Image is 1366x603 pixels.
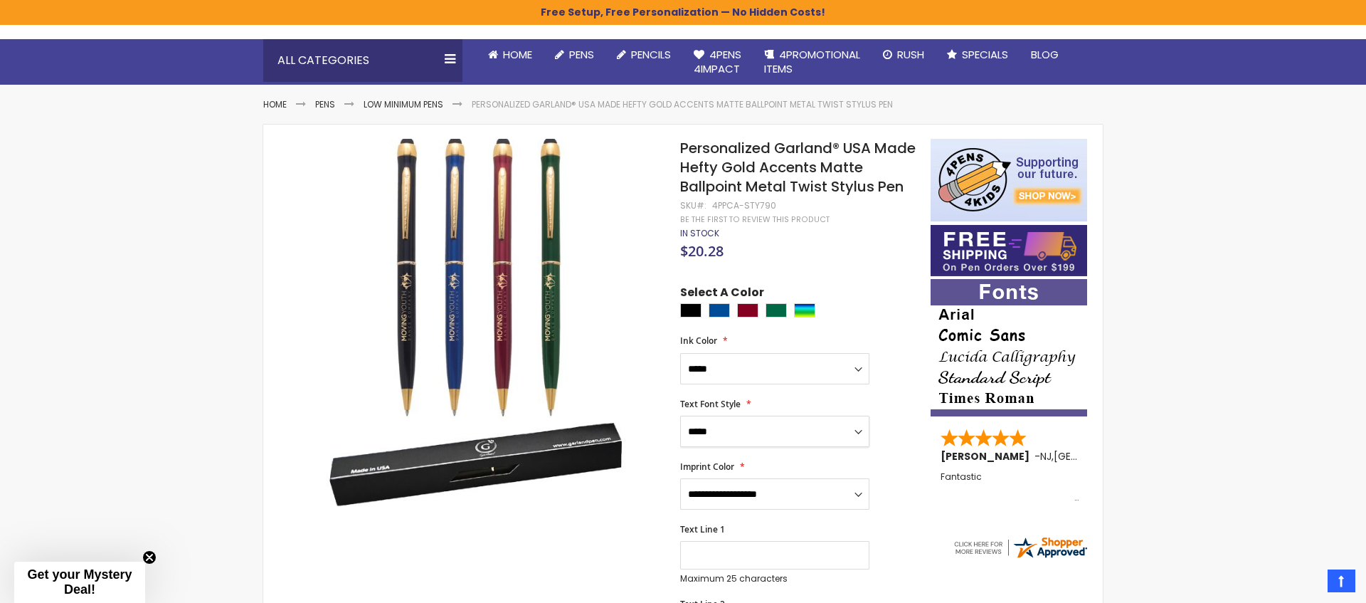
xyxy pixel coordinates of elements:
span: - , [1034,449,1158,463]
img: font-personalization-examples [931,279,1087,416]
span: $20.28 [680,241,724,261]
div: Availability [680,228,719,239]
strong: SKU [680,199,706,211]
a: Pens [315,98,335,110]
span: [PERSON_NAME] [941,449,1034,463]
a: Be the first to review this product [680,214,830,225]
img: Free shipping on orders over $199 [931,225,1087,276]
span: [GEOGRAPHIC_DATA] [1054,449,1158,463]
img: 4pens 4 kids [931,139,1087,221]
p: Maximum 25 characters [680,573,869,584]
div: Dark Blue [709,303,730,318]
div: Assorted [794,303,815,318]
div: Dark Green [766,303,787,318]
span: Ink Color [680,335,717,347]
a: Top [1328,570,1355,592]
div: Black [680,303,701,318]
button: Close teaser [142,550,157,565]
span: Get your Mystery Deal! [27,567,132,597]
a: Pencils [605,39,682,70]
a: 4pens.com certificate URL [952,551,1089,563]
a: Specials [936,39,1020,70]
span: Imprint Color [680,461,734,473]
a: Low Minimum Pens [364,98,443,110]
span: Specials [962,47,1008,62]
span: Pens [569,47,594,62]
span: Rush [897,47,924,62]
span: Home [503,47,532,62]
a: Home [263,98,287,110]
span: Blog [1031,47,1059,62]
span: Select A Color [680,285,764,304]
span: 4Pens 4impact [694,47,741,76]
span: Personalized Garland® USA Made Hefty Gold Accents Matte Ballpoint Metal Twist Stylus Pen [680,138,916,196]
div: Get your Mystery Deal!Close teaser [14,562,145,603]
span: Text Line 1 [680,523,725,535]
div: All Categories [263,39,462,82]
img: 4pens.com widget logo [952,535,1089,560]
a: Home [477,39,544,70]
a: Rush [872,39,936,70]
span: In stock [680,227,719,239]
div: Burgundy [737,303,758,318]
img: Personalized Garland® USA Made Hefty Gold Accents Matte Ballpoint Metal Twist Stylus Pen [292,137,661,507]
span: 4PROMOTIONAL ITEMS [764,47,860,76]
span: Text Font Style [680,398,741,410]
div: 4PPCA-STY790 [712,200,776,211]
li: Personalized Garland® USA Made Hefty Gold Accents Matte Ballpoint Metal Twist Stylus Pen [472,99,893,110]
span: Pencils [631,47,671,62]
div: Fantastic [941,472,1079,503]
a: 4Pens4impact [682,39,753,85]
span: NJ [1040,449,1052,463]
a: Blog [1020,39,1070,70]
a: Pens [544,39,605,70]
a: 4PROMOTIONALITEMS [753,39,872,85]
